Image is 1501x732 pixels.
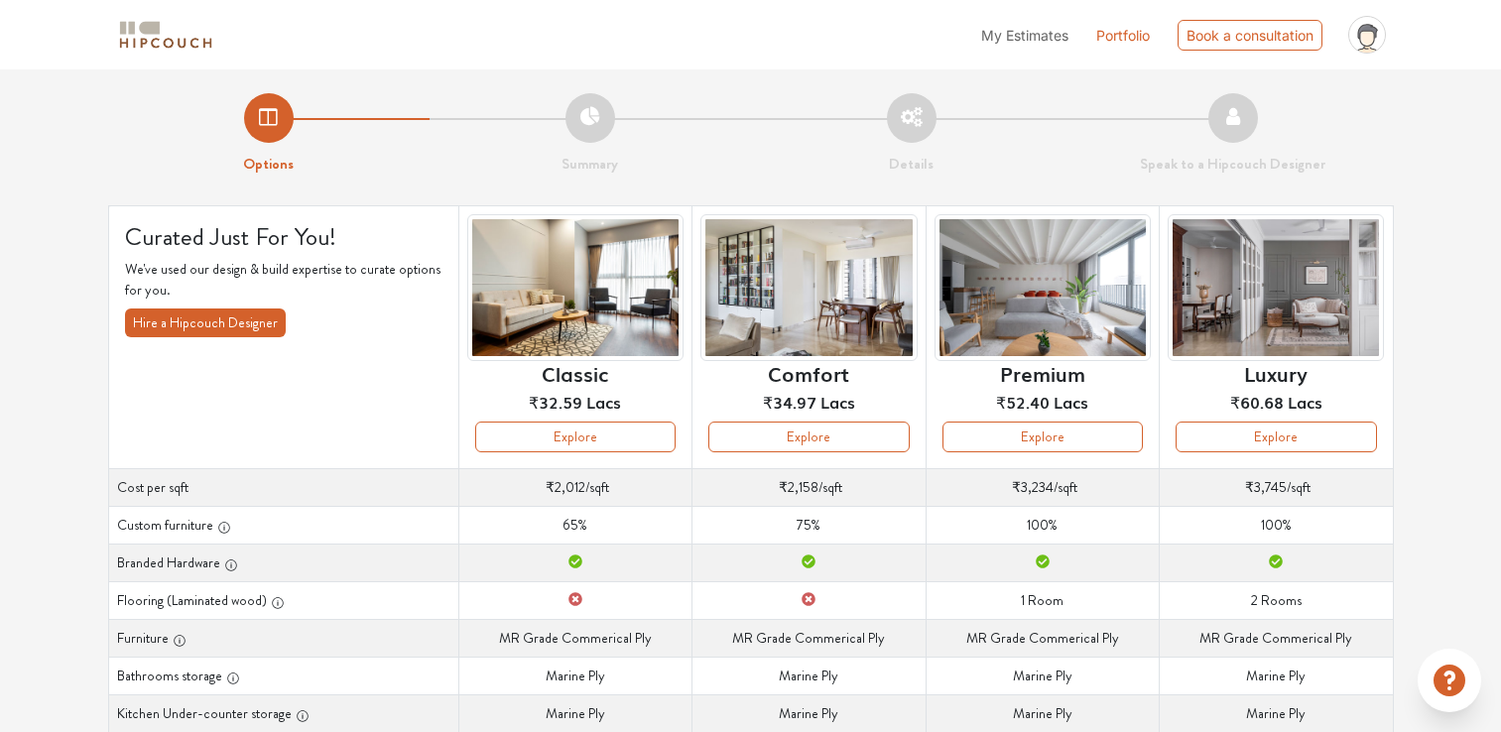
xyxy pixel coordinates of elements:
[108,581,458,619] th: Flooring (Laminated wood)
[458,468,691,506] td: /sqft
[1096,25,1150,46] a: Portfolio
[1178,20,1322,51] div: Book a consultation
[935,214,1151,362] img: header-preview
[692,506,926,544] td: 75%
[1244,361,1308,385] h6: Luxury
[1160,581,1393,619] td: 2 Rooms
[458,619,691,657] td: MR Grade Commerical Ply
[125,308,286,337] button: Hire a Hipcouch Designer
[108,619,458,657] th: Furniture
[981,27,1068,44] span: My Estimates
[1288,390,1322,414] span: Lacs
[692,657,926,694] td: Marine Ply
[1160,657,1393,694] td: Marine Ply
[926,657,1159,694] td: Marine Ply
[1176,422,1376,452] button: Explore
[889,153,934,175] strong: Details
[1000,361,1085,385] h6: Premium
[820,390,855,414] span: Lacs
[692,619,926,657] td: MR Grade Commerical Ply
[108,657,458,694] th: Bathrooms storage
[116,18,215,53] img: logo-horizontal.svg
[467,214,684,362] img: header-preview
[926,506,1159,544] td: 100%
[546,477,585,497] span: ₹2,012
[1140,153,1325,175] strong: Speak to a Hipcouch Designer
[1160,694,1393,732] td: Marine Ply
[926,468,1159,506] td: /sqft
[1054,390,1088,414] span: Lacs
[1012,477,1054,497] span: ₹3,234
[1245,477,1287,497] span: ₹3,745
[1168,214,1384,362] img: header-preview
[586,390,621,414] span: Lacs
[700,214,917,362] img: header-preview
[926,694,1159,732] td: Marine Ply
[1160,468,1393,506] td: /sqft
[458,694,691,732] td: Marine Ply
[1160,619,1393,657] td: MR Grade Commerical Ply
[1160,506,1393,544] td: 100%
[692,468,926,506] td: /sqft
[475,422,676,452] button: Explore
[763,390,816,414] span: ₹34.97
[926,619,1159,657] td: MR Grade Commerical Ply
[116,13,215,58] span: logo-horizontal.svg
[458,506,691,544] td: 65%
[542,361,608,385] h6: Classic
[108,544,458,581] th: Branded Hardware
[1230,390,1284,414] span: ₹60.68
[708,422,909,452] button: Explore
[692,694,926,732] td: Marine Ply
[243,153,294,175] strong: Options
[996,390,1050,414] span: ₹52.40
[768,361,849,385] h6: Comfort
[108,468,458,506] th: Cost per sqft
[562,153,618,175] strong: Summary
[942,422,1143,452] button: Explore
[108,506,458,544] th: Custom furniture
[926,581,1159,619] td: 1 Room
[529,390,582,414] span: ₹32.59
[108,694,458,732] th: Kitchen Under-counter storage
[125,259,442,301] p: We've used our design & build expertise to curate options for you.
[779,477,818,497] span: ₹2,158
[125,222,442,252] h4: Curated Just For You!
[458,657,691,694] td: Marine Ply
